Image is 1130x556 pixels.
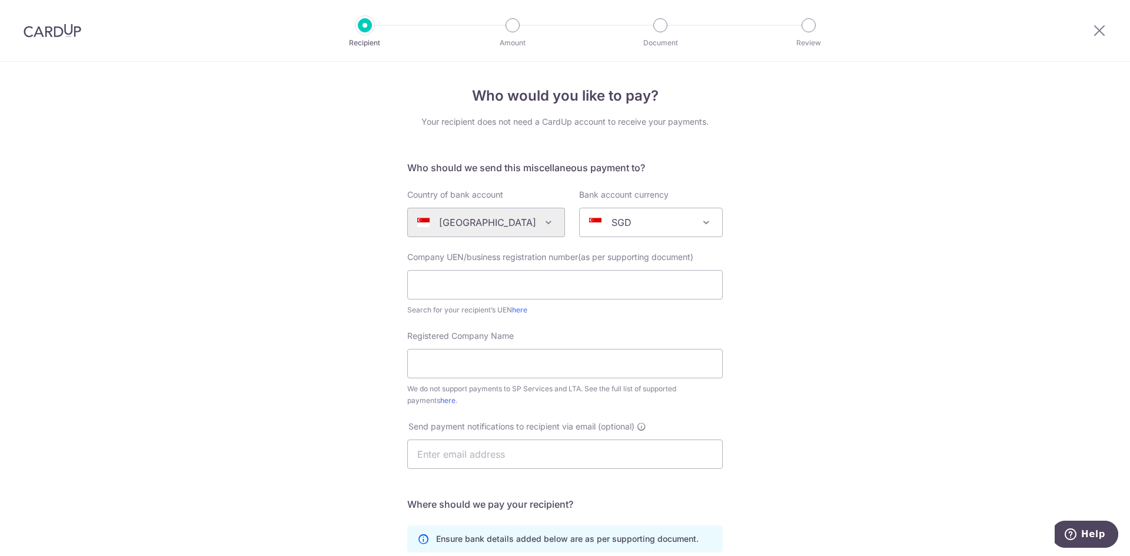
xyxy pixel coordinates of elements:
img: CardUp [24,24,81,38]
span: Help [26,8,51,19]
div: We do not support payments to SP Services and LTA. See the full list of supported payments . [407,383,723,407]
label: Country of bank account [407,189,503,201]
p: Ensure bank details added below are as per supporting document. [436,533,699,545]
span: SGD [579,208,723,237]
p: Amount [469,37,556,49]
p: Document [617,37,704,49]
h4: Who would you like to pay? [407,85,723,106]
span: Company UEN/business registration number(as per supporting document) [407,252,693,262]
h5: Where should we pay your recipient? [407,497,723,511]
p: SGD [611,215,632,229]
label: Bank account currency [579,189,669,201]
div: Your recipient does not need a CardUp account to receive your payments. [407,116,723,128]
a: here [440,396,456,405]
iframe: Opens a widget where you can find more information [1055,521,1118,550]
span: Send payment notifications to recipient via email (optional) [408,421,634,432]
input: Enter email address [407,440,723,469]
span: Registered Company Name [407,331,514,341]
p: Review [765,37,852,49]
h5: Who should we send this miscellaneous payment to? [407,161,723,175]
span: SGD [580,208,722,237]
p: Recipient [321,37,408,49]
div: Search for your recipient’s UEN [407,304,723,316]
a: here [512,305,527,314]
